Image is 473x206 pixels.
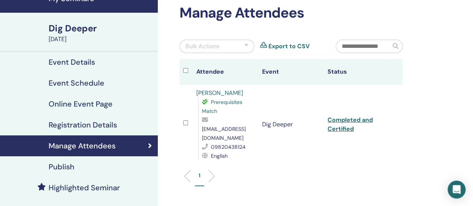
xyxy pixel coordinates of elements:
span: Prerequisites Match [202,99,242,114]
h4: Online Event Page [49,99,113,108]
a: Completed and Certified [328,116,373,133]
th: Event [258,59,324,85]
h4: Event Schedule [49,79,104,87]
td: Dig Deeper [258,85,324,164]
span: English [211,153,228,159]
span: [EMAIL_ADDRESS][DOMAIN_NAME] [202,126,246,141]
h4: Manage Attendees [49,141,116,150]
th: Attendee [193,59,258,85]
span: 09820438124 [211,144,246,150]
div: Bulk Actions [185,42,219,51]
h4: Registration Details [49,120,117,129]
div: Open Intercom Messenger [448,181,466,199]
p: 1 [199,172,200,179]
a: [PERSON_NAME] [196,89,243,97]
a: Export to CSV [268,42,310,51]
th: Status [324,59,390,85]
a: Dig Deeper[DATE] [44,22,158,44]
h4: Event Details [49,58,95,67]
div: Dig Deeper [49,22,153,35]
div: [DATE] [49,35,153,44]
h4: Highlighted Seminar [49,183,120,192]
h4: Publish [49,162,74,171]
h2: Manage Attendees [179,4,403,22]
